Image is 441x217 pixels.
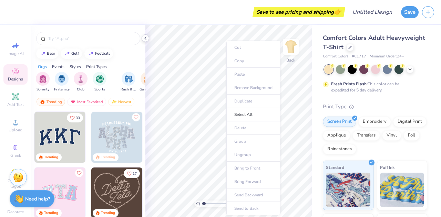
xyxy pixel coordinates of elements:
[7,102,24,107] span: Add Text
[44,155,58,160] div: Trending
[358,117,391,127] div: Embroidery
[132,113,140,121] button: Like
[75,169,83,177] button: Like
[286,57,295,63] div: Back
[94,87,105,92] span: Sports
[70,99,76,104] img: most_fav.gif
[86,64,107,70] div: Print Types
[36,72,50,92] div: filter for Sorority
[323,54,348,59] span: Comfort Colors
[52,64,64,70] div: Events
[403,130,420,141] div: Foil
[54,87,70,92] span: Fraternity
[48,35,136,42] input: Try "Alpha"
[142,112,193,163] img: a3f22b06-4ee5-423c-930f-667ff9442f68
[326,164,344,171] span: Standard
[144,75,152,83] img: Game Day Image
[37,87,49,92] span: Sorority
[36,48,58,59] button: bear
[95,52,110,55] div: football
[34,112,85,163] img: 3b9aba4f-e317-4aa7-a679-c95a879539bd
[54,72,70,92] button: filter button
[101,155,115,160] div: Trending
[326,173,370,207] img: Standard
[334,8,341,16] span: 👉
[74,72,88,92] button: filter button
[133,172,137,175] span: 17
[74,72,88,92] div: filter for Club
[38,64,47,70] div: Orgs
[39,75,47,83] img: Sorority Image
[96,75,104,83] img: Sports Image
[101,210,115,216] div: Trending
[8,51,24,56] span: Image AI
[347,5,398,19] input: Untitled Design
[9,127,22,133] span: Upload
[44,210,58,216] div: Trending
[77,87,84,92] span: Club
[67,113,83,122] button: Like
[140,72,155,92] button: filter button
[121,72,136,92] div: filter for Rush & Bid
[84,48,113,59] button: football
[40,52,45,56] img: trend_line.gif
[323,34,425,51] span: Comfort Colors Adult Heavyweight T-Shirt
[88,52,94,56] img: trend_line.gif
[91,112,142,163] img: 5a4b4175-9e88-49c8-8a23-26d96782ddc6
[352,54,366,59] span: # C1717
[380,164,394,171] span: Puff Ink
[85,112,136,163] img: edfb13fc-0e43-44eb-bea2-bf7fc0dd67f9
[36,72,50,92] button: filter button
[393,117,427,127] div: Digital Print
[352,130,380,141] div: Transfers
[331,81,416,93] div: This color can be expedited for 5 day delivery.
[77,75,84,83] img: Club Image
[380,173,424,207] img: Puff Ink
[93,72,106,92] button: filter button
[47,52,55,55] div: bear
[254,7,343,17] div: Save to see pricing and shipping
[25,196,50,202] strong: Need help?
[54,72,70,92] div: filter for Fraternity
[284,40,298,54] img: Back
[370,54,404,59] span: Minimum Order: 24 +
[121,87,136,92] span: Rush & Bid
[323,130,350,141] div: Applique
[64,52,70,56] img: trend_line.gif
[401,6,419,18] button: Save
[93,72,106,92] div: filter for Sports
[111,99,117,104] img: Newest.gif
[7,209,24,215] span: Decorate
[226,108,280,121] li: Select All
[382,130,401,141] div: Vinyl
[3,178,28,189] span: Clipart & logos
[323,103,427,111] div: Print Type
[58,75,65,83] img: Fraternity Image
[108,98,134,106] div: Newest
[76,116,80,120] span: 33
[323,117,356,127] div: Screen Print
[10,153,21,158] span: Greek
[121,72,136,92] button: filter button
[125,75,133,83] img: Rush & Bid Image
[71,52,79,55] div: golf
[331,81,368,87] strong: Fresh Prints Flash:
[124,169,140,178] button: Like
[61,48,82,59] button: golf
[37,98,65,106] div: Trending
[70,64,81,70] div: Styles
[67,98,106,106] div: Most Favorited
[40,99,45,104] img: trending.gif
[140,72,155,92] div: filter for Game Day
[140,87,155,92] span: Game Day
[8,76,23,82] span: Designs
[323,144,356,154] div: Rhinestones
